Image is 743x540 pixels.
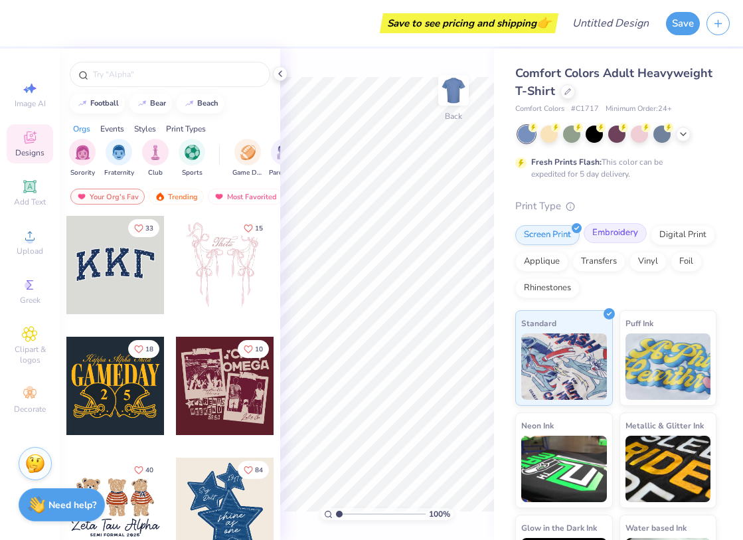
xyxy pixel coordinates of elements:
div: bear [150,100,166,107]
span: Glow in the Dark Ink [521,521,597,535]
div: filter for Fraternity [104,139,134,178]
img: most_fav.gif [214,192,224,201]
span: Standard [521,316,556,330]
div: Your Org's Fav [70,189,145,205]
span: Fraternity [104,168,134,178]
span: 15 [255,225,263,232]
strong: Need help? [48,499,96,511]
img: Sports Image [185,145,200,160]
span: Decorate [14,404,46,414]
div: Orgs [73,123,90,135]
img: Puff Ink [625,333,711,400]
button: bear [129,94,172,114]
div: Transfers [572,252,625,272]
button: Like [128,461,159,479]
div: football [90,100,119,107]
button: filter button [69,139,96,178]
img: Fraternity Image [112,145,126,160]
span: 10 [255,346,263,353]
span: Club [148,168,163,178]
img: Sorority Image [75,145,90,160]
img: Parent's Weekend Image [277,145,292,160]
img: Standard [521,333,607,400]
span: Designs [15,147,44,158]
div: Embroidery [584,223,647,243]
span: Water based Ink [625,521,687,535]
img: trend_line.gif [184,100,195,108]
div: filter for Club [142,139,169,178]
span: Parent's Weekend [269,168,299,178]
img: trend_line.gif [137,100,147,108]
img: Metallic & Glitter Ink [625,436,711,502]
button: filter button [232,139,263,178]
span: Greek [20,295,41,306]
div: Styles [134,123,156,135]
img: Game Day Image [240,145,256,160]
div: Save to see pricing and shipping [383,13,555,33]
span: Game Day [232,168,263,178]
div: Screen Print [515,225,580,245]
span: Sorority [70,168,95,178]
div: Vinyl [629,252,667,272]
div: Rhinestones [515,278,580,298]
span: Clipart & logos [7,344,53,365]
input: Untitled Design [562,10,659,37]
input: Try "Alpha" [92,68,262,81]
span: Comfort Colors Adult Heavyweight T-Shirt [515,65,712,99]
div: filter for Sports [179,139,205,178]
button: filter button [104,139,134,178]
img: trending.gif [155,192,165,201]
span: Image AI [15,98,46,109]
span: Minimum Order: 24 + [606,104,672,115]
div: Trending [149,189,204,205]
div: Print Types [166,123,206,135]
span: Puff Ink [625,316,653,330]
span: Add Text [14,197,46,207]
img: Club Image [148,145,163,160]
span: Comfort Colors [515,104,564,115]
span: 18 [145,346,153,353]
span: 33 [145,225,153,232]
button: Like [238,340,269,358]
span: 40 [145,467,153,474]
div: This color can be expedited for 5 day delivery. [531,156,695,180]
div: filter for Parent's Weekend [269,139,299,178]
button: football [70,94,125,114]
button: Like [238,219,269,237]
img: Back [440,77,467,104]
button: Like [238,461,269,479]
button: Save [666,12,700,35]
img: trend_line.gif [77,100,88,108]
div: Foil [671,252,702,272]
button: filter button [179,139,205,178]
img: most_fav.gif [76,192,87,201]
div: Back [445,110,462,122]
span: Metallic & Glitter Ink [625,418,704,432]
span: # C1717 [571,104,599,115]
button: filter button [142,139,169,178]
div: filter for Game Day [232,139,263,178]
span: 84 [255,467,263,474]
div: Digital Print [651,225,715,245]
div: Most Favorited [208,189,283,205]
div: Applique [515,252,568,272]
span: 100 % [429,508,450,520]
button: beach [177,94,224,114]
div: Print Type [515,199,716,214]
span: Neon Ink [521,418,554,432]
div: filter for Sorority [69,139,96,178]
button: Like [128,219,159,237]
span: 👉 [537,15,551,31]
button: filter button [269,139,299,178]
span: Sports [182,168,203,178]
span: Upload [17,246,43,256]
strong: Fresh Prints Flash: [531,157,602,167]
button: Like [128,340,159,358]
div: beach [197,100,218,107]
div: Events [100,123,124,135]
img: Neon Ink [521,436,607,502]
